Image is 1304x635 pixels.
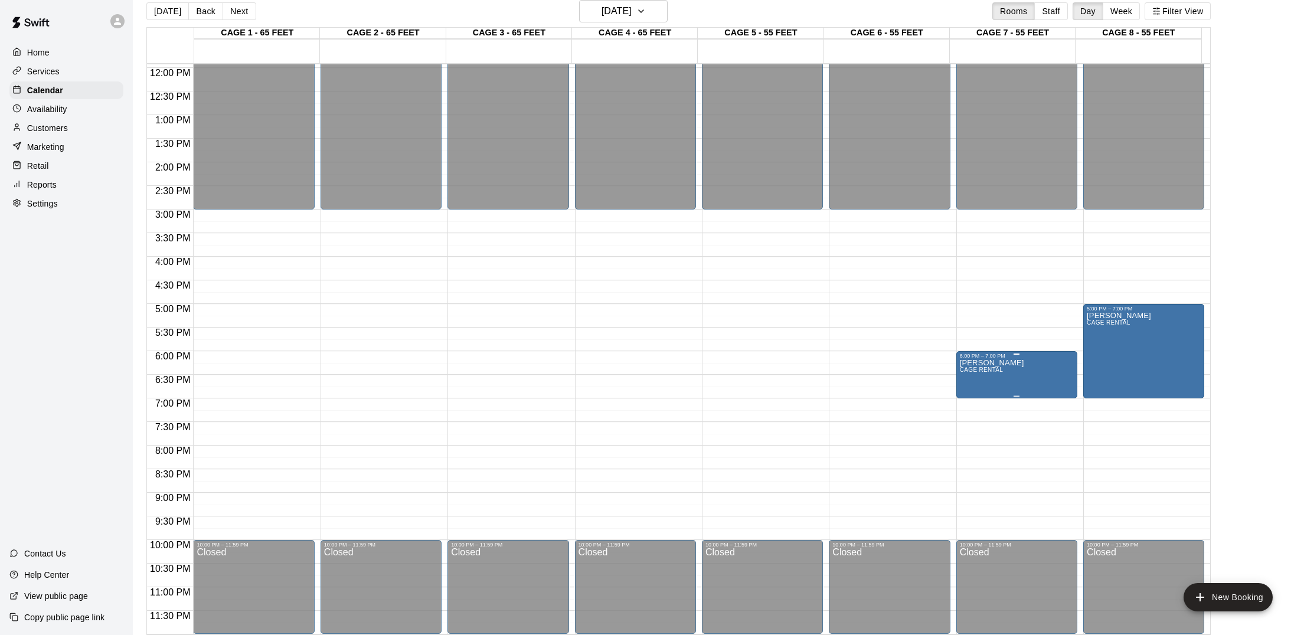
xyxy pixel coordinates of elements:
[152,210,194,220] span: 3:00 PM
[824,28,950,39] div: CAGE 6 - 55 FEET
[960,366,1004,373] span: CAGE RENTAL
[152,351,194,361] span: 6:00 PM
[152,516,194,526] span: 9:30 PM
[960,542,1074,548] div: 10:00 PM – 11:59 PM
[147,587,193,597] span: 11:00 PM
[324,542,438,548] div: 10:00 PM – 11:59 PM
[27,160,49,172] p: Retail
[152,280,194,290] span: 4:30 PM
[1145,2,1211,20] button: Filter View
[24,611,104,623] p: Copy public page link
[602,3,632,19] h6: [DATE]
[1087,542,1201,548] div: 10:00 PM – 11:59 PM
[193,540,314,634] div: 10:00 PM – 11:59 PM: Closed
[152,233,194,243] span: 3:30 PM
[152,186,194,196] span: 2:30 PM
[27,84,63,96] p: Calendar
[832,542,946,548] div: 10:00 PM – 11:59 PM
[992,2,1035,20] button: Rooms
[698,28,823,39] div: CAGE 5 - 55 FEET
[152,257,194,267] span: 4:00 PM
[1087,319,1130,326] span: CAGE RENTAL
[197,542,311,548] div: 10:00 PM – 11:59 PM
[147,91,193,102] span: 12:30 PM
[152,304,194,314] span: 5:00 PM
[956,540,1077,634] div: 10:00 PM – 11:59 PM: Closed
[1083,304,1204,398] div: 5:00 PM – 7:00 PM: Cara Skolnick
[447,540,568,634] div: 10:00 PM – 11:59 PM: Closed
[829,540,950,634] div: 10:00 PM – 11:59 PM: Closed
[194,28,320,39] div: CAGE 1 - 65 FEET
[9,157,123,175] a: Retail
[152,139,194,149] span: 1:30 PM
[152,115,194,125] span: 1:00 PM
[152,446,194,456] span: 8:00 PM
[152,328,194,338] span: 5:30 PM
[9,119,123,137] a: Customers
[152,493,194,503] span: 9:00 PM
[702,540,823,634] div: 10:00 PM – 11:59 PM: Closed
[9,63,123,80] a: Services
[24,569,69,581] p: Help Center
[956,351,1077,398] div: 6:00 PM – 7:00 PM: cara Skolnick
[9,176,123,194] a: Reports
[1184,583,1273,611] button: add
[27,179,57,191] p: Reports
[188,2,223,20] button: Back
[579,542,692,548] div: 10:00 PM – 11:59 PM
[147,68,193,78] span: 12:00 PM
[223,2,256,20] button: Next
[24,548,66,559] p: Contact Us
[146,2,189,20] button: [DATE]
[152,398,194,408] span: 7:00 PM
[9,81,123,99] a: Calendar
[960,353,1074,359] div: 6:00 PM – 7:00 PM
[27,66,60,77] p: Services
[27,122,68,134] p: Customers
[9,138,123,156] a: Marketing
[950,28,1076,39] div: CAGE 7 - 55 FEET
[705,542,819,548] div: 10:00 PM – 11:59 PM
[1076,28,1201,39] div: CAGE 8 - 55 FEET
[152,422,194,432] span: 7:30 PM
[24,590,88,602] p: View public page
[9,44,123,61] a: Home
[152,162,194,172] span: 2:00 PM
[147,611,193,621] span: 11:30 PM
[152,469,194,479] span: 8:30 PM
[1034,2,1068,20] button: Staff
[1083,540,1204,634] div: 10:00 PM – 11:59 PM: Closed
[451,542,565,548] div: 10:00 PM – 11:59 PM
[572,28,698,39] div: CAGE 4 - 65 FEET
[152,375,194,385] span: 6:30 PM
[9,100,123,118] a: Availability
[446,28,572,39] div: CAGE 3 - 65 FEET
[147,540,193,550] span: 10:00 PM
[1073,2,1103,20] button: Day
[27,47,50,58] p: Home
[9,195,123,212] a: Settings
[27,198,58,210] p: Settings
[320,28,446,39] div: CAGE 2 - 65 FEET
[147,564,193,574] span: 10:30 PM
[575,540,696,634] div: 10:00 PM – 11:59 PM: Closed
[1103,2,1140,20] button: Week
[1087,306,1201,312] div: 5:00 PM – 7:00 PM
[27,103,67,115] p: Availability
[321,540,442,634] div: 10:00 PM – 11:59 PM: Closed
[27,141,64,153] p: Marketing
